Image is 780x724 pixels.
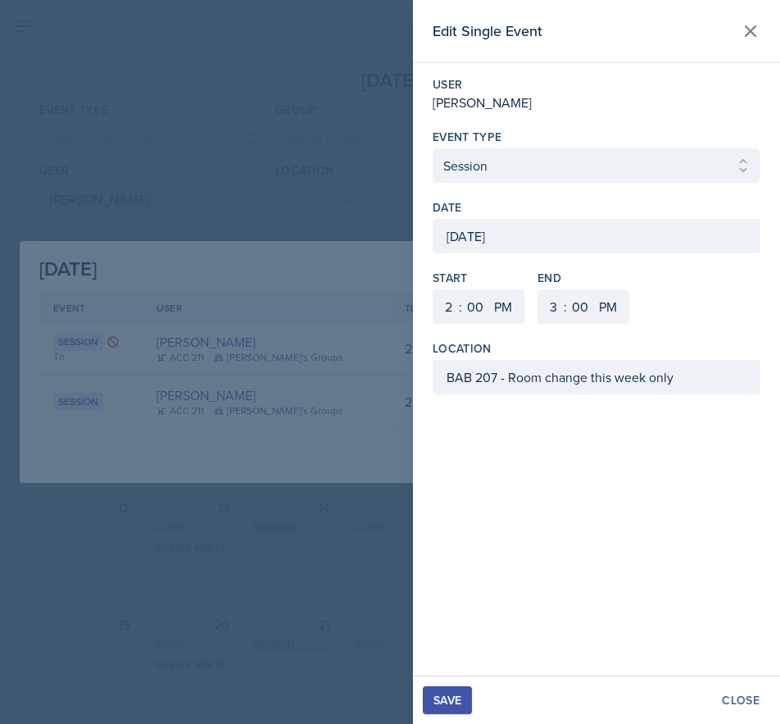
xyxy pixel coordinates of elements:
[433,360,760,394] input: Enter location
[433,340,492,357] label: Location
[433,199,461,216] label: Date
[433,270,524,286] label: Start
[433,129,502,145] label: Event Type
[537,270,629,286] label: End
[433,20,542,43] h2: Edit Single Event
[433,76,760,93] label: User
[433,93,760,112] div: [PERSON_NAME]
[564,297,567,316] div: :
[433,694,461,707] div: Save
[722,694,760,707] div: Close
[711,686,770,714] button: Close
[423,686,472,714] button: Save
[459,297,462,316] div: :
